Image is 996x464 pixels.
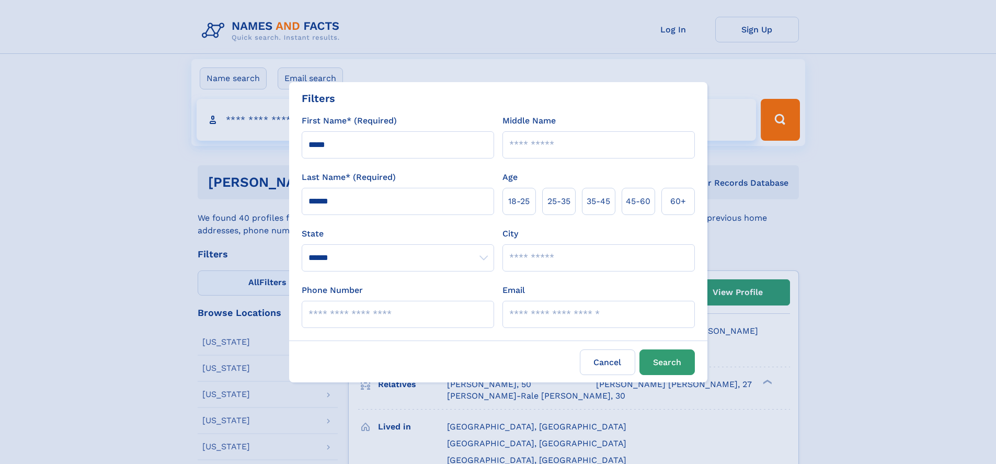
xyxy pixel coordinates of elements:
span: 35‑45 [587,195,610,208]
span: 60+ [670,195,686,208]
span: 45‑60 [626,195,650,208]
label: Age [502,171,518,184]
label: State [302,228,494,240]
label: First Name* (Required) [302,115,397,127]
label: City [502,228,518,240]
label: Email [502,284,525,297]
label: Phone Number [302,284,363,297]
label: Cancel [580,349,635,375]
div: Filters [302,90,335,106]
label: Last Name* (Required) [302,171,396,184]
button: Search [639,349,695,375]
span: 25‑35 [547,195,570,208]
span: 18‑25 [508,195,530,208]
label: Middle Name [502,115,556,127]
